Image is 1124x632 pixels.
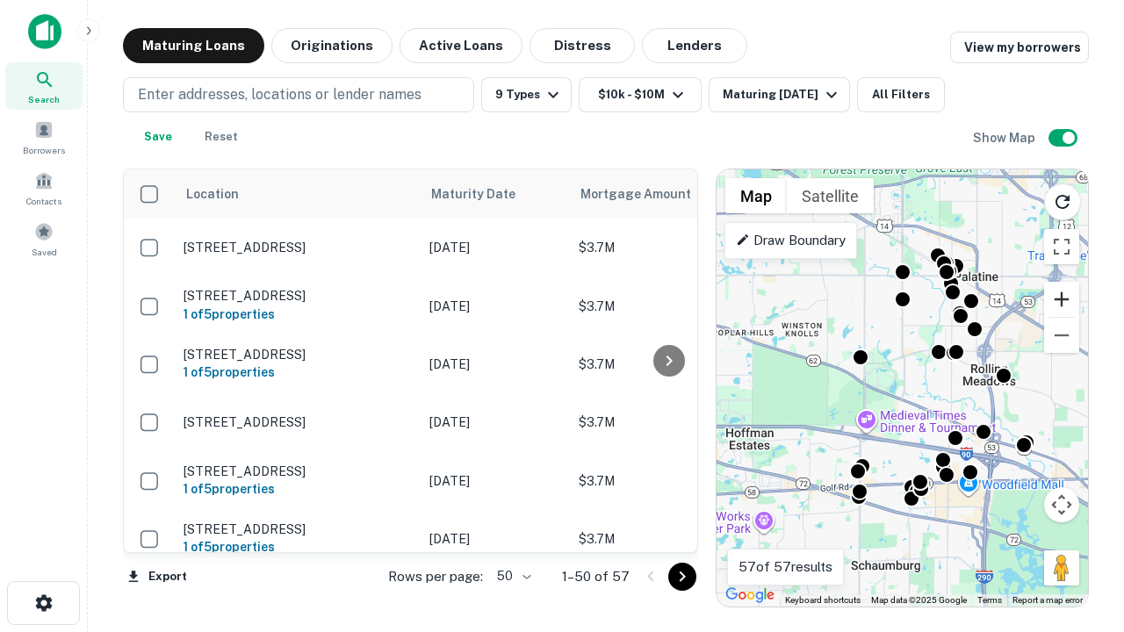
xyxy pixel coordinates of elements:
h6: 1 of 5 properties [184,479,412,499]
p: [STREET_ADDRESS] [184,288,412,304]
th: Location [175,169,421,219]
button: Reload search area [1044,183,1081,220]
p: [DATE] [429,297,561,316]
span: Borrowers [23,143,65,157]
a: Saved [5,215,83,262]
p: [STREET_ADDRESS] [184,521,412,537]
p: $3.7M [579,529,754,549]
button: Distress [530,28,635,63]
h6: Show Map [973,128,1038,147]
span: Saved [32,245,57,259]
button: Show satellite imagery [787,178,874,213]
a: Report a map error [1012,595,1083,605]
span: Maturity Date [431,183,538,205]
a: Borrowers [5,113,83,161]
a: Open this area in Google Maps (opens a new window) [721,584,779,607]
button: All Filters [857,77,945,112]
th: Maturity Date [421,169,570,219]
a: Search [5,62,83,110]
button: Reset [193,119,249,154]
button: Go to next page [668,563,696,591]
p: Draw Boundary [736,230,846,251]
h6: 1 of 5 properties [184,305,412,324]
button: $10k - $10M [579,77,702,112]
a: Contacts [5,164,83,212]
p: [DATE] [429,471,561,491]
h6: 1 of 5 properties [184,363,412,382]
p: $3.7M [579,413,754,432]
p: [DATE] [429,238,561,257]
p: [STREET_ADDRESS] [184,347,412,363]
button: Toggle fullscreen view [1044,229,1079,264]
p: 57 of 57 results [739,557,832,578]
p: [STREET_ADDRESS] [184,414,412,430]
p: $3.7M [579,355,754,374]
button: Maturing Loans [123,28,264,63]
div: 0 0 [717,169,1088,607]
p: $3.7M [579,238,754,257]
span: Location [185,183,239,205]
p: [STREET_ADDRESS] [184,240,412,255]
button: Lenders [642,28,747,63]
span: Map data ©2025 Google [871,595,967,605]
a: View my borrowers [950,32,1089,63]
button: Save your search to get updates of matches that match your search criteria. [130,119,186,154]
p: $3.7M [579,471,754,491]
th: Mortgage Amount [570,169,763,219]
p: Enter addresses, locations or lender names [138,84,421,105]
span: Search [28,92,60,106]
button: Enter addresses, locations or lender names [123,77,474,112]
button: Maturing [DATE] [709,77,850,112]
button: 9 Types [481,77,572,112]
p: [STREET_ADDRESS] [184,463,412,479]
button: Zoom in [1044,282,1079,317]
div: Maturing [DATE] [723,84,842,105]
a: Terms (opens in new tab) [977,595,1002,605]
button: Show street map [725,178,787,213]
button: Originations [271,28,393,63]
img: Google [721,584,779,607]
iframe: Chat Widget [1036,435,1124,520]
span: Contacts [26,194,61,208]
p: [DATE] [429,413,561,432]
p: [DATE] [429,355,561,374]
button: Active Loans [400,28,522,63]
div: 50 [490,564,534,589]
button: Zoom out [1044,318,1079,353]
p: $3.7M [579,297,754,316]
p: 1–50 of 57 [562,566,630,587]
h6: 1 of 5 properties [184,537,412,557]
span: Mortgage Amount [580,183,714,205]
img: capitalize-icon.png [28,14,61,49]
p: Rows per page: [388,566,483,587]
button: Export [123,564,191,590]
button: Keyboard shortcuts [785,594,861,607]
p: [DATE] [429,529,561,549]
button: Drag Pegman onto the map to open Street View [1044,550,1079,585]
